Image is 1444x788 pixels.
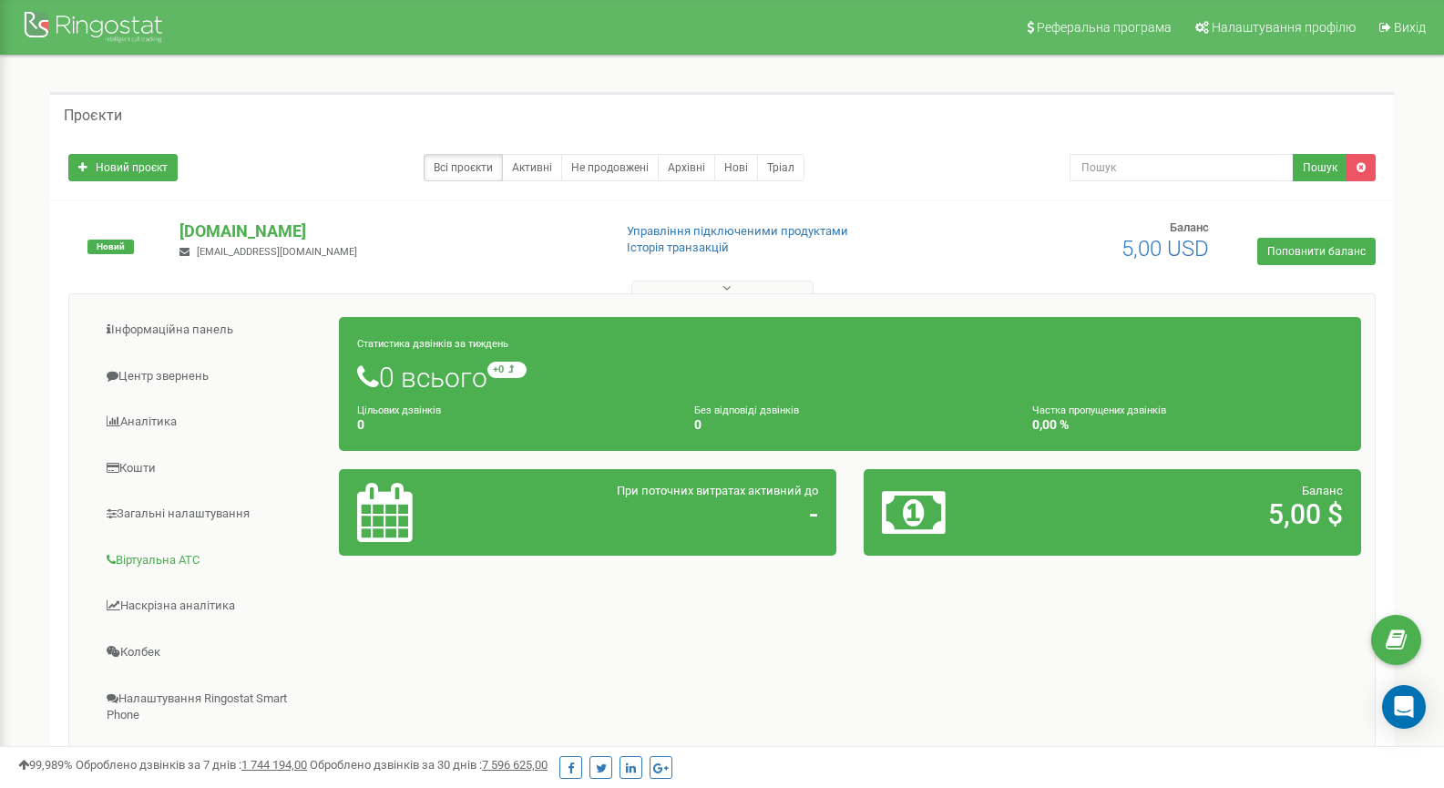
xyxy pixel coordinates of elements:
h4: 0 [694,418,1005,432]
u: 1 744 194,00 [241,758,307,772]
span: Оброблено дзвінків за 7 днів : [76,758,307,772]
a: Колбек [83,630,340,675]
span: Баланс [1170,220,1209,234]
div: Open Intercom Messenger [1382,685,1426,729]
span: [EMAIL_ADDRESS][DOMAIN_NAME] [197,246,357,258]
span: Баланс [1302,484,1343,497]
a: Тріал [757,154,804,181]
span: Реферальна програма [1037,20,1172,35]
span: 99,989% [18,758,73,772]
small: Частка пропущених дзвінків [1032,404,1166,416]
h2: - [519,499,817,529]
a: Інтеграція [83,740,340,784]
a: Управління підключеними продуктами [627,224,848,238]
small: Без відповіді дзвінків [694,404,799,416]
span: Оброблено дзвінків за 30 днів : [310,758,548,772]
span: При поточних витратах активний до [617,484,818,497]
a: Налаштування Ringostat Smart Phone [83,677,340,738]
a: Нові [714,154,758,181]
button: Пошук [1293,154,1347,181]
h4: 0 [357,418,668,432]
a: Кошти [83,446,340,491]
h5: Проєкти [64,107,122,124]
span: Вихід [1394,20,1426,35]
span: Новий [87,240,134,254]
u: 7 596 625,00 [482,758,548,772]
small: +0 [487,362,527,378]
h4: 0,00 % [1032,418,1343,432]
h1: 0 всього [357,362,1343,393]
a: Центр звернень [83,354,340,399]
a: Історія транзакцій [627,240,729,254]
a: Наскрізна аналітика [83,584,340,629]
a: Віртуальна АТС [83,538,340,583]
small: Статистика дзвінків за тиждень [357,338,508,350]
input: Пошук [1070,154,1294,181]
a: Інформаційна панель [83,308,340,353]
h2: 5,00 $ [1045,499,1343,529]
a: Активні [502,154,562,181]
p: [DOMAIN_NAME] [179,220,597,243]
a: Загальні налаштування [83,492,340,537]
span: 5,00 USD [1121,236,1209,261]
span: Налаштування профілю [1212,20,1356,35]
a: Аналiтика [83,400,340,445]
a: Всі проєкти [424,154,503,181]
small: Цільових дзвінків [357,404,441,416]
a: Архівні [658,154,715,181]
a: Новий проєкт [68,154,178,181]
a: Поповнити баланс [1257,238,1376,265]
a: Не продовжені [561,154,659,181]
